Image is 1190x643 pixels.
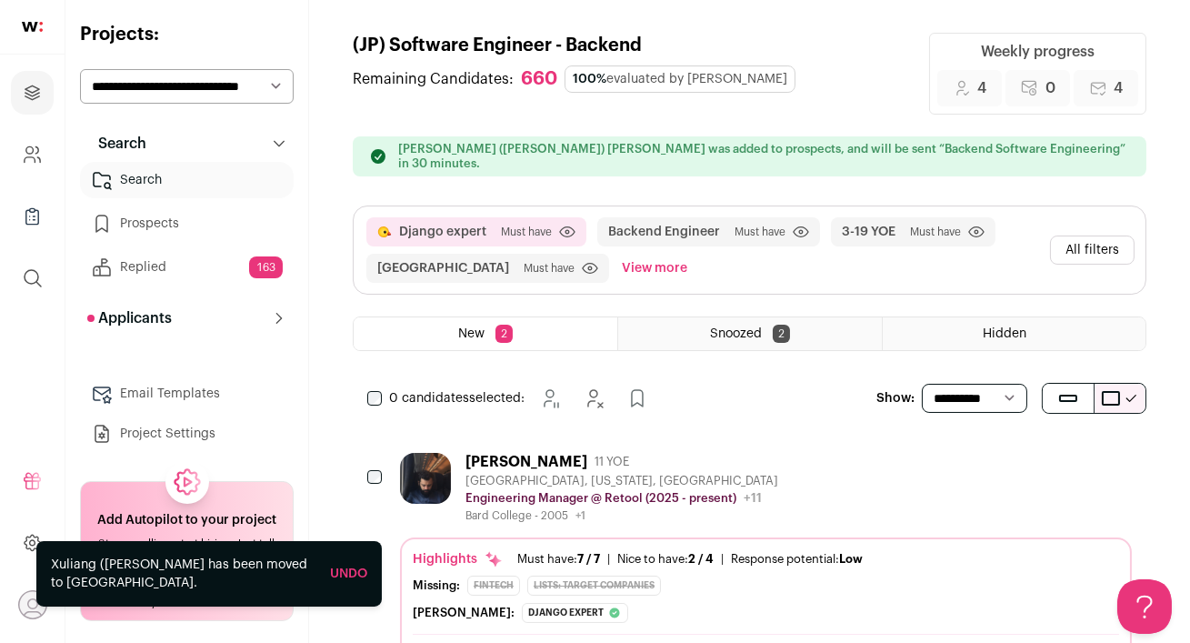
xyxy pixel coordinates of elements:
p: Search [87,133,146,155]
button: 3-19 YOE [842,223,895,241]
a: Search [80,162,294,198]
p: Applicants [87,307,172,329]
div: Lists: Target Companies [527,576,661,596]
span: 2 / 4 [688,553,714,565]
div: Stop scrolling, start hiring. Just tell us what you need. Our expert recruiters find, reach out, ... [92,537,282,609]
span: Remaining Candidates: [353,68,514,90]
div: Nice to have: [617,552,714,567]
span: Must have [501,225,552,239]
div: Response potential: [731,552,863,567]
p: Engineering Manager @ Retool (2025 - present) [465,491,736,506]
button: All filters [1050,236,1135,265]
button: Search [80,126,294,162]
div: 660 [521,68,557,91]
div: Django expert [522,603,628,623]
span: Low [839,553,863,565]
div: Fintech [467,576,520,596]
div: Highlights [413,550,503,568]
button: Backend Engineer [608,223,720,241]
h2: Projects: [80,22,294,47]
h2: Add Autopilot to your project [97,511,276,529]
div: Missing: [413,578,460,593]
div: [PERSON_NAME] [465,453,587,471]
a: Email Templates [80,376,294,412]
a: Company and ATS Settings [11,133,54,176]
ul: | | [517,552,863,567]
span: Hidden [983,327,1026,340]
div: Bard College - 2005 [465,508,778,523]
a: Undo [330,568,367,580]
span: Must have [735,225,785,239]
button: Applicants [80,300,294,337]
h1: (JP) Software Engineer - Backend [353,33,806,58]
span: 11 YOE [595,455,629,469]
span: +11 [744,492,762,505]
span: 4 [978,77,987,99]
span: Must have [524,261,575,276]
a: Project Settings [80,416,294,452]
div: Must have: [517,552,600,567]
div: Xuliang ([PERSON_NAME] has been moved to [GEOGRAPHIC_DATA]. [51,556,315,592]
span: selected: [389,389,525,407]
a: Company Lists [11,195,54,238]
span: 0 [1045,77,1055,99]
span: +1 [575,510,585,521]
button: Django expert [399,223,486,241]
img: ae22baba37ef3303dab2282c7b5eb737c0bf59f7487905bee119bb3e0d89d0d5 [400,453,451,504]
div: evaluated by [PERSON_NAME] [565,65,795,93]
div: Weekly progress [981,41,1095,63]
span: 7 / 7 [577,553,600,565]
a: Replied163 [80,249,294,286]
span: 0 candidates [389,392,469,405]
a: Add Autopilot to your project Stop scrolling, start hiring. Just tell us what you need. Our exper... [80,481,294,621]
a: Projects [11,71,54,115]
a: Snoozed 2 [618,317,881,350]
button: View more [618,254,691,283]
img: wellfound-shorthand-0d5821cbd27db2630d0214b213865d53afaa358527fdda9d0ea32b1df1b89c2c.svg [22,22,43,32]
p: [PERSON_NAME] ([PERSON_NAME]) [PERSON_NAME] was added to prospects, and will be sent “Backend Sof... [398,142,1130,171]
button: Open dropdown [18,590,47,619]
p: Show: [876,389,915,407]
span: 163 [249,256,283,278]
div: [PERSON_NAME]: [413,606,515,620]
a: Hidden [883,317,1145,350]
span: Must have [910,225,961,239]
span: New [458,327,485,340]
a: Prospects [80,206,294,242]
span: 2 [495,325,513,343]
button: [GEOGRAPHIC_DATA] [377,259,509,277]
span: 100% [573,73,606,85]
iframe: Help Scout Beacon - Open [1117,579,1172,634]
span: 4 [1115,77,1124,99]
span: 2 [773,325,790,343]
span: Snoozed [710,327,762,340]
div: [GEOGRAPHIC_DATA], [US_STATE], [GEOGRAPHIC_DATA] [465,474,778,488]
